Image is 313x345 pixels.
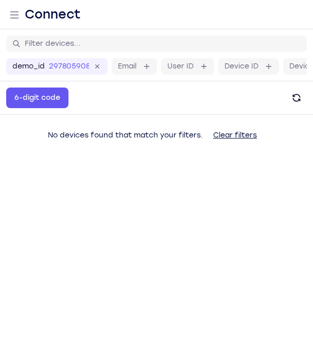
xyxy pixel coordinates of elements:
[286,88,307,108] button: Refresh
[224,61,258,72] label: Device ID
[25,6,81,23] h1: Connect
[48,131,203,140] span: No devices found that match your filters.
[205,125,265,146] button: Clear filters
[167,61,194,72] label: User ID
[25,39,301,49] input: Filter devices...
[12,61,45,72] label: demo_id
[6,88,68,108] button: 6-digit code
[118,61,136,72] label: Email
